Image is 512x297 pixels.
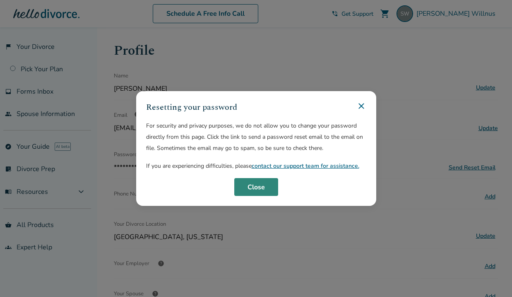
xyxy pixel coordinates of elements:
h3: Resetting your password [146,101,237,113]
p: If you are experiencing difficulties, please [146,160,366,171]
button: Close [234,178,278,196]
iframe: Chat Widget [471,257,512,297]
p: For security and privacy purposes, we do not allow you to change your password directly from this... [146,120,366,154]
a: contact our support team for assistance. [252,162,359,170]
